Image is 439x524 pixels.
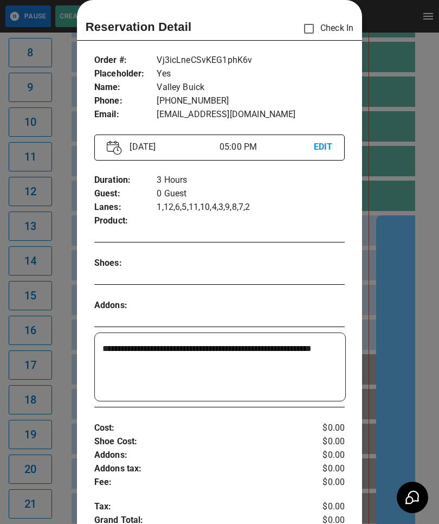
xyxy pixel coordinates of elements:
[94,476,303,489] p: Fee :
[303,462,345,476] p: $0.00
[94,201,157,214] p: Lanes :
[219,140,314,154] p: 05:00 PM
[94,435,303,449] p: Shoe Cost :
[157,187,345,201] p: 0 Guest
[157,174,345,187] p: 3 Hours
[157,81,345,94] p: Valley Buick
[94,81,157,94] p: Name :
[94,421,303,435] p: Cost :
[303,476,345,489] p: $0.00
[314,140,333,154] p: EDIT
[94,108,157,122] p: Email :
[107,140,122,155] img: Vector
[125,140,219,154] p: [DATE]
[94,54,157,67] p: Order # :
[94,462,303,476] p: Addons tax :
[94,94,157,108] p: Phone :
[94,174,157,187] p: Duration :
[94,257,157,270] p: Shoes :
[303,500,345,514] p: $0.00
[94,214,157,228] p: Product :
[94,449,303,462] p: Addons :
[298,17,353,40] p: Check In
[157,108,345,122] p: [EMAIL_ADDRESS][DOMAIN_NAME]
[303,435,345,449] p: $0.00
[157,201,345,214] p: 1,12,6,5,11,10,4,3,9,8,7,2
[94,500,303,514] p: Tax :
[94,187,157,201] p: Guest :
[94,67,157,81] p: Placeholder :
[303,421,345,435] p: $0.00
[157,94,345,108] p: [PHONE_NUMBER]
[157,67,345,81] p: Yes
[157,54,345,67] p: Vj3icLneCSvKEG1phK6v
[303,449,345,462] p: $0.00
[94,299,157,312] p: Addons :
[86,18,192,36] p: Reservation Detail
